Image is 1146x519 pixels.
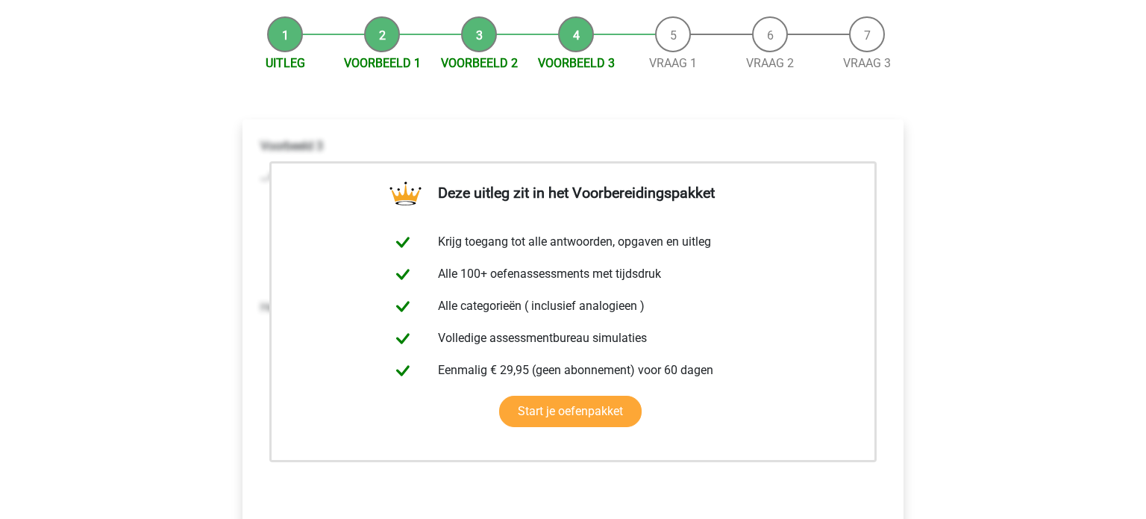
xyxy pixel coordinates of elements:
[260,167,886,185] p: staat tot als staat tot …
[260,139,323,153] b: Voorbeeld 3
[441,56,518,70] a: Voorbeeld 2
[499,396,642,427] a: Start je oefenpakket
[260,299,886,317] p: Het antwoord is in dit geval 2. “nat is een intensere vorm van vochtig, oorverdovend is een inten...
[649,56,697,70] a: Vraag 1
[266,56,305,70] a: Uitleg
[746,56,794,70] a: Vraag 2
[260,169,269,183] b: …
[538,56,615,70] a: Voorbeeld 3
[344,56,421,70] a: Voorbeeld 1
[843,56,891,70] a: Vraag 3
